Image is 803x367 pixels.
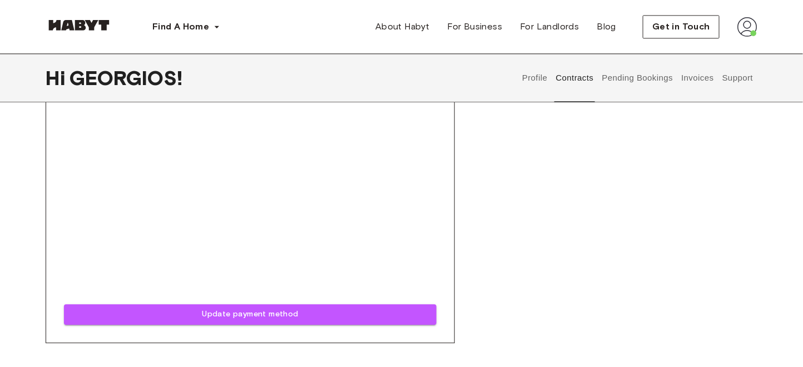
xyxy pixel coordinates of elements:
button: Support [721,53,755,102]
button: Pending Bookings [601,53,675,102]
button: Find A Home [143,16,229,38]
a: About Habyt [366,16,438,38]
a: For Landlords [511,16,588,38]
span: For Landlords [520,20,579,33]
span: Hi [46,66,70,90]
button: Update payment method [64,304,437,325]
span: GEORGIOS ! [70,66,182,90]
span: Get in Touch [652,20,710,33]
div: user profile tabs [518,53,757,102]
img: Habyt [46,19,112,31]
button: Invoices [680,53,715,102]
button: Profile [521,53,549,102]
button: Get in Touch [643,15,720,38]
span: Find A Home [152,20,209,33]
button: Contracts [554,53,595,102]
a: Blog [588,16,626,38]
span: Blog [597,20,617,33]
a: For Business [439,16,512,38]
span: About Habyt [375,20,429,33]
span: For Business [448,20,503,33]
img: avatar [737,17,757,37]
